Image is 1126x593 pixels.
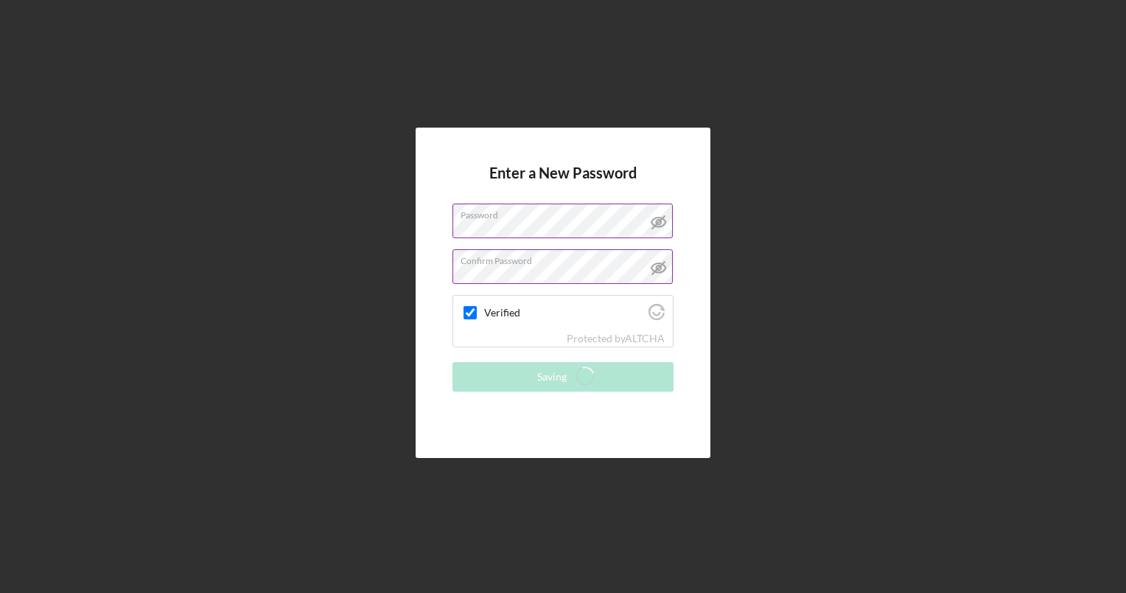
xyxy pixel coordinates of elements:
[452,362,674,392] button: Saving
[625,332,665,344] a: Visit Altcha.org
[484,307,644,319] label: Verified
[461,250,673,266] label: Confirm Password
[648,310,665,322] a: Visit Altcha.org
[567,333,665,344] div: Protected by
[489,164,637,204] h4: Enter a New Password
[461,204,673,221] label: Password
[537,362,567,392] div: Saving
